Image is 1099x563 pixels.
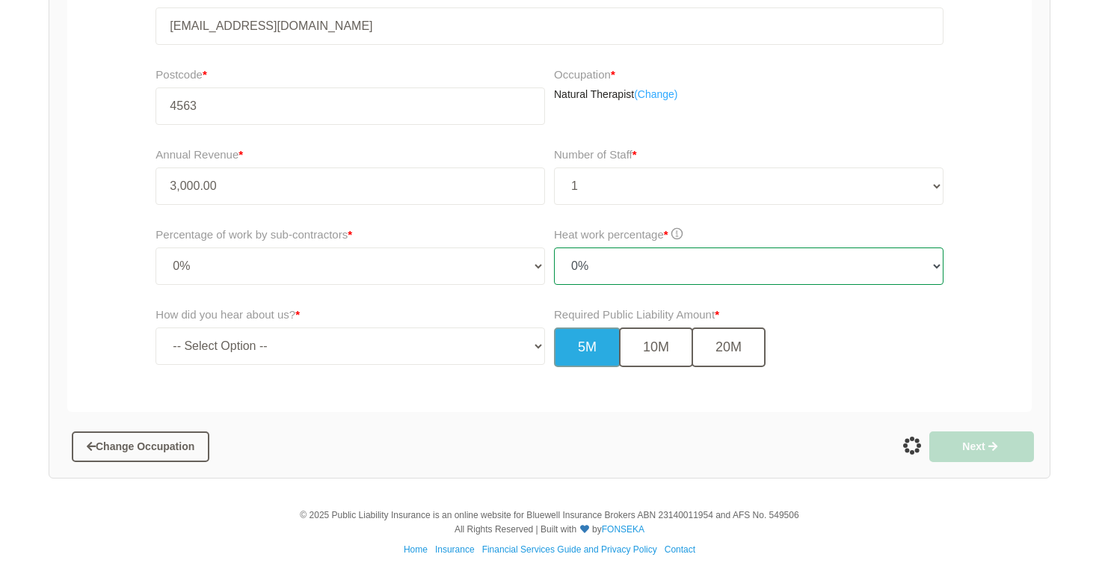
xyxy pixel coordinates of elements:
[156,146,243,164] label: Annual Revenue
[554,66,615,84] label: Occupation
[619,327,693,367] button: 10M
[156,226,352,244] label: Percentage of work by sub-contractors
[156,66,545,84] label: Postcode
[554,306,719,324] label: Required Public Liability Amount
[602,524,644,535] a: FONSEKA
[692,327,766,367] button: 20M
[665,544,695,555] a: Contact
[156,306,300,324] label: How did you hear about us?
[404,544,428,555] a: Home
[156,87,545,125] input: Your postcode...
[482,544,657,555] a: Financial Services Guide and Privacy Policy
[634,87,677,102] a: (Change)
[156,7,943,45] input: Your Email Address
[554,146,637,164] label: Number of Staff
[554,327,621,367] button: 5M
[156,167,545,205] input: Annual Revenue
[72,431,209,461] button: Change Occupation
[554,87,943,102] p: Natural Therapist
[929,431,1034,461] button: Next
[435,544,475,555] a: Insurance
[554,226,683,244] label: Heat work percentage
